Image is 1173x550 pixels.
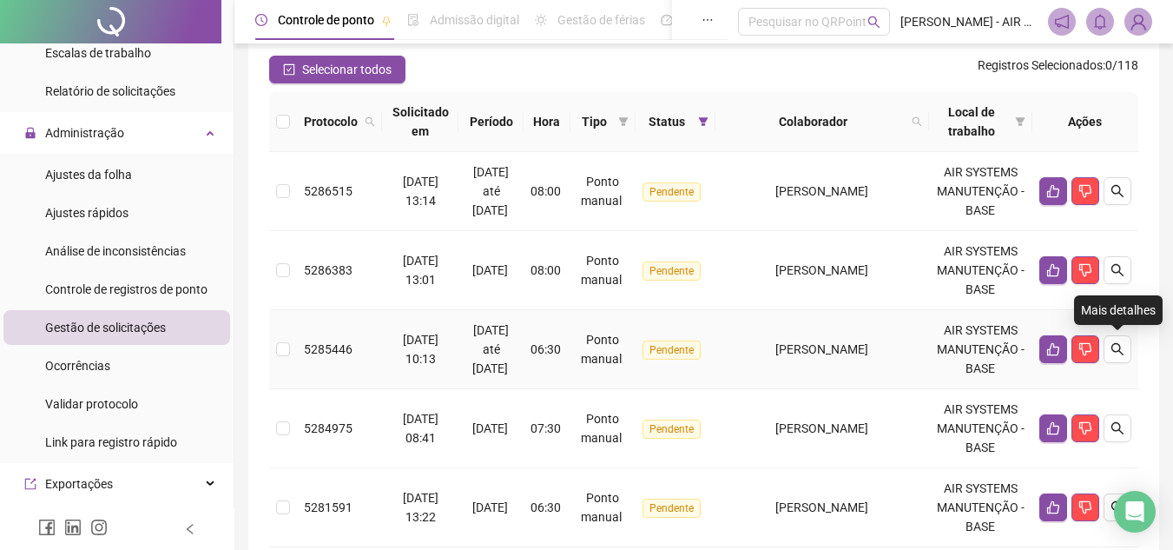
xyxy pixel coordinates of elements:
span: left [184,523,196,535]
span: Pendente [643,499,701,518]
span: search [365,116,375,127]
span: Colaborador [722,112,905,131]
span: [DATE] 13:14 [403,175,438,208]
span: linkedin [64,519,82,536]
div: Ações [1039,112,1131,131]
span: search [1110,184,1124,198]
span: [DATE] 08:41 [403,412,438,445]
span: [PERSON_NAME] [775,500,868,514]
span: dislike [1078,342,1092,356]
span: filter [1015,116,1025,127]
td: AIR SYSTEMS MANUTENÇÃO - BASE [929,389,1032,468]
span: dislike [1078,500,1092,514]
span: like [1046,500,1060,514]
span: Link para registro rápido [45,435,177,449]
span: Ocorrências [45,359,110,373]
span: Protocolo [304,112,358,131]
span: dislike [1078,184,1092,198]
span: 5281591 [304,500,353,514]
span: Local de trabalho [936,103,1008,141]
span: search [1110,263,1124,277]
span: search [867,16,880,29]
span: Exportações [45,477,113,491]
span: sun [535,14,547,26]
span: Gestão de férias [557,13,645,27]
td: AIR SYSTEMS MANUTENÇÃO - BASE [929,152,1032,231]
span: Administração [45,126,124,140]
span: 5286515 [304,184,353,198]
span: search [908,109,926,135]
span: search [912,116,922,127]
td: AIR SYSTEMS MANUTENÇÃO - BASE [929,468,1032,547]
span: 08:00 [530,263,561,277]
span: 5284975 [304,421,353,435]
span: [DATE] 13:01 [403,254,438,287]
img: 83076 [1125,9,1151,35]
span: Análise de inconsistências [45,244,186,258]
span: facebook [38,519,56,536]
span: [DATE] 13:22 [403,491,438,524]
span: notification [1054,14,1070,30]
span: bell [1092,14,1108,30]
span: search [361,109,379,135]
span: 08:00 [530,184,561,198]
span: Ponto manual [581,491,622,524]
span: Selecionar todos [302,60,392,79]
span: Registros Selecionados [978,58,1103,72]
span: 06:30 [530,342,561,356]
span: Ponto manual [581,175,622,208]
span: [PERSON_NAME] [775,342,868,356]
span: like [1046,342,1060,356]
span: Ajustes rápidos [45,206,129,220]
th: Solicitado em [382,92,458,152]
span: [PERSON_NAME] [775,263,868,277]
span: lock [24,127,36,139]
span: Pendente [643,182,701,202]
span: [DATE] até [DATE] [472,165,510,217]
span: export [24,478,36,490]
span: Validar protocolo [45,397,138,411]
span: [PERSON_NAME] - AIR SYSTEMS MANUTENÇÃO [900,12,1038,31]
span: 5285446 [304,342,353,356]
span: 5286383 [304,263,353,277]
span: search [1110,421,1124,435]
span: file-done [407,14,419,26]
span: Ponto manual [581,254,622,287]
span: pushpin [381,16,392,26]
span: Ponto manual [581,412,622,445]
span: [PERSON_NAME] [775,421,868,435]
span: Ponto manual [581,333,622,366]
span: [DATE] [472,500,508,514]
td: AIR SYSTEMS MANUTENÇÃO - BASE [929,310,1032,389]
span: [DATE] [472,421,508,435]
span: search [1110,500,1124,514]
span: Tipo [577,112,611,131]
th: Período [458,92,524,152]
div: Mais detalhes [1074,295,1163,325]
th: Hora [524,92,570,152]
span: dashboard [661,14,673,26]
span: clock-circle [255,14,267,26]
span: ellipsis [702,14,714,26]
span: like [1046,184,1060,198]
span: Relatório de solicitações [45,84,175,98]
span: Controle de ponto [278,13,374,27]
span: [DATE] 10:13 [403,333,438,366]
span: search [1110,342,1124,356]
span: 07:30 [530,421,561,435]
span: Escalas de trabalho [45,46,151,60]
span: Controle de registros de ponto [45,282,208,296]
span: dislike [1078,421,1092,435]
span: dislike [1078,263,1092,277]
span: : 0 / 118 [978,56,1138,83]
span: filter [1012,99,1029,144]
span: [DATE] [472,263,508,277]
span: filter [618,116,629,127]
td: AIR SYSTEMS MANUTENÇÃO - BASE [929,231,1032,310]
span: Status [643,112,691,131]
span: check-square [283,63,295,76]
span: Pendente [643,341,701,360]
span: like [1046,263,1060,277]
span: filter [695,109,712,135]
span: filter [698,116,708,127]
